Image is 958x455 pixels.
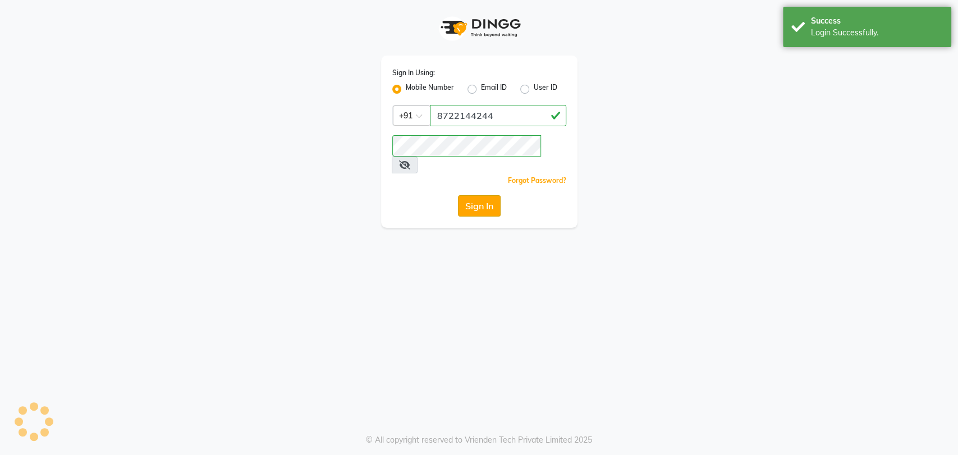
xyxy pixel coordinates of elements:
label: Sign In Using: [392,68,435,78]
input: Username [430,105,566,126]
img: logo1.svg [434,11,524,44]
label: User ID [534,82,557,96]
label: Email ID [481,82,507,96]
div: Success [811,15,943,27]
button: Sign In [458,195,501,217]
a: Forgot Password? [508,176,566,185]
label: Mobile Number [406,82,454,96]
div: Login Successfully. [811,27,943,39]
input: Username [392,135,541,157]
